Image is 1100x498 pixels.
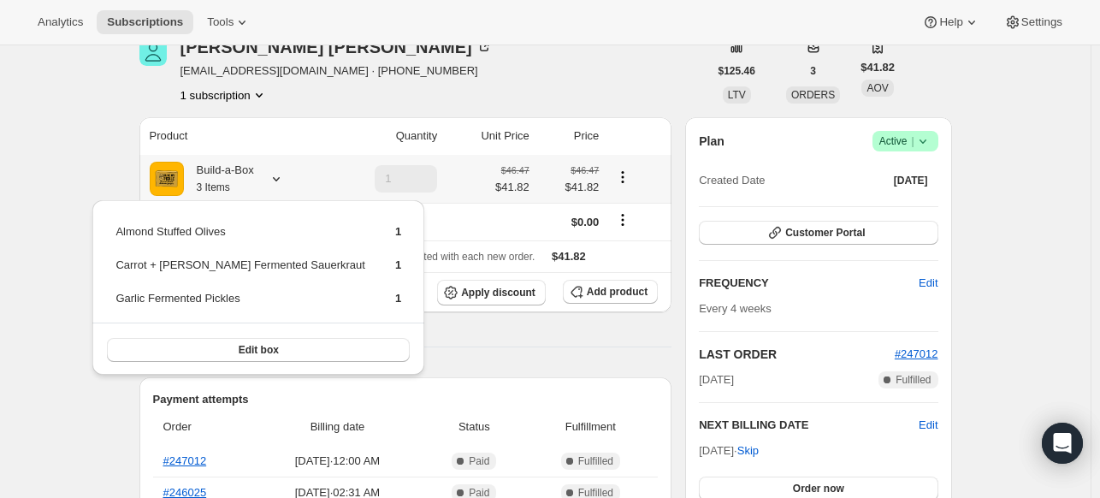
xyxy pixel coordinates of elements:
a: #247012 [163,454,207,467]
button: [DATE] [884,169,938,193]
small: $46.47 [571,165,599,175]
span: 3 [810,64,816,78]
button: $125.46 [708,59,766,83]
button: Product actions [609,168,636,187]
button: Add product [563,280,658,304]
button: Analytics [27,10,93,34]
small: $46.47 [501,165,529,175]
span: Billing date [260,418,416,436]
span: Created Date [699,172,765,189]
button: Skip [727,437,769,465]
span: 1 [395,258,401,271]
th: Quantity [328,117,442,155]
span: Paid [469,454,489,468]
span: Skip [737,442,759,459]
span: Edit box [239,343,279,357]
button: Shipping actions [609,210,636,229]
h2: NEXT BILLING DATE [699,417,919,434]
button: Help [912,10,990,34]
span: Analytics [38,15,83,29]
button: Tools [197,10,261,34]
div: Open Intercom Messenger [1042,423,1083,464]
span: Add product [587,285,648,299]
span: $125.46 [719,64,755,78]
button: Product actions [180,86,268,104]
button: Subscriptions [97,10,193,34]
span: [EMAIL_ADDRESS][DOMAIN_NAME] · [PHONE_NUMBER] [180,62,493,80]
th: Product [139,117,328,155]
span: Fulfillment [533,418,648,436]
span: Active [879,133,931,150]
span: Apply discount [461,286,535,299]
button: Customer Portal [699,221,937,245]
span: 1 [395,225,401,238]
span: $0.00 [571,216,600,228]
button: Apply discount [437,280,546,305]
span: [DATE] [894,174,928,187]
button: Settings [994,10,1073,34]
span: Settings [1021,15,1062,29]
a: #247012 [895,347,938,360]
span: | [911,134,914,148]
button: #247012 [895,346,938,363]
span: Every 4 weeks [699,302,772,315]
h2: Payment attempts [153,391,659,408]
h2: Plan [699,133,724,150]
span: $41.82 [495,179,529,196]
span: $41.82 [552,250,586,263]
span: Status [425,418,523,436]
span: Subscriptions [107,15,183,29]
span: Edit [919,275,937,292]
div: Build-a-Box [184,162,254,196]
th: Unit Price [442,117,535,155]
h2: FREQUENCY [699,275,919,292]
button: Edit [908,270,948,297]
button: Edit box [107,338,410,362]
th: Price [535,117,605,155]
button: Edit [919,417,937,434]
th: Order [153,408,255,446]
small: 3 Items [197,181,230,193]
span: Tools [207,15,234,29]
h2: LAST ORDER [699,346,895,363]
span: Fulfilled [578,454,613,468]
span: [DATE] [699,371,734,388]
span: AOV [866,82,888,94]
span: Help [939,15,962,29]
span: LTV [728,89,746,101]
span: 1 [395,292,401,305]
span: $41.82 [860,59,895,76]
span: [DATE] · [699,444,759,457]
img: product img [150,162,184,196]
div: [PERSON_NAME] [PERSON_NAME] [180,39,493,56]
span: Fulfilled [896,373,931,387]
span: Carolyn Cusumano [139,39,167,66]
td: Garlic Fermented Pickles [115,289,366,321]
button: 3 [800,59,826,83]
span: $41.82 [540,179,600,196]
span: [DATE] · 12:00 AM [260,453,416,470]
td: Almond Stuffed Olives [115,222,366,254]
span: ORDERS [791,89,835,101]
span: Order now [793,482,844,495]
span: Customer Portal [785,226,865,240]
td: Carrot + [PERSON_NAME] Fermented Sauerkraut [115,256,366,288]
